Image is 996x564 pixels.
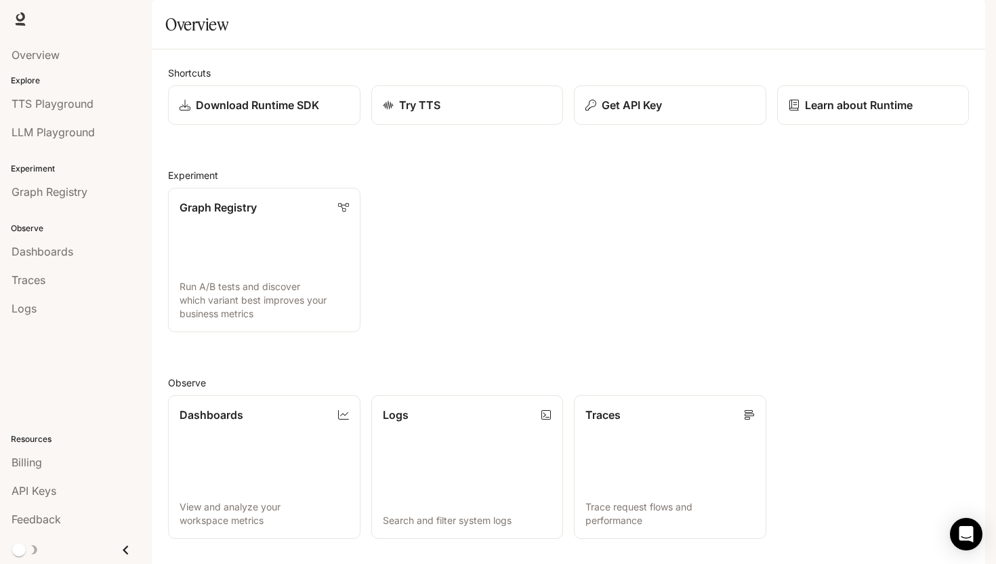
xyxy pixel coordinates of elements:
h2: Observe [168,376,969,390]
p: Dashboards [180,407,243,423]
a: LogsSearch and filter system logs [371,395,564,540]
h2: Experiment [168,168,969,182]
a: Try TTS [371,85,564,125]
a: Graph RegistryRun A/B tests and discover which variant best improves your business metrics [168,188,360,332]
a: TracesTrace request flows and performance [574,395,766,540]
a: Learn about Runtime [777,85,970,125]
p: Run A/B tests and discover which variant best improves your business metrics [180,280,349,321]
button: Get API Key [574,85,766,125]
p: Get API Key [602,97,662,113]
div: Open Intercom Messenger [950,518,982,550]
p: Learn about Runtime [805,97,913,113]
p: Logs [383,407,409,423]
a: Download Runtime SDK [168,85,360,125]
h2: Shortcuts [168,66,969,80]
p: Download Runtime SDK [196,97,319,113]
p: Search and filter system logs [383,514,552,527]
p: Graph Registry [180,199,257,216]
h1: Overview [165,11,228,38]
p: Trace request flows and performance [585,500,755,527]
p: Traces [585,407,621,423]
a: DashboardsView and analyze your workspace metrics [168,395,360,540]
p: Try TTS [399,97,440,113]
p: View and analyze your workspace metrics [180,500,349,527]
